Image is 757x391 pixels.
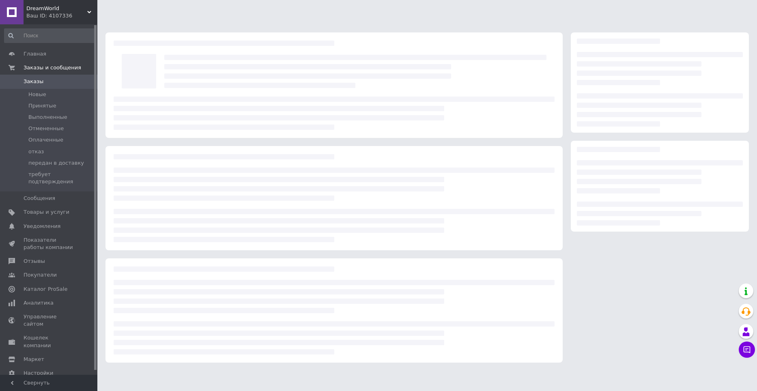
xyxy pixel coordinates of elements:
span: Оплаченные [28,136,63,144]
span: отказ [28,148,44,155]
input: Поиск [4,28,96,43]
span: Покупатели [24,271,57,279]
span: требует подтверждения [28,171,95,185]
span: Управление сайтом [24,313,75,328]
span: передан в доставку [28,159,84,167]
span: Заказы и сообщения [24,64,81,71]
span: Отмененные [28,125,64,132]
span: Товары и услуги [24,208,69,216]
span: Главная [24,50,46,58]
span: Заказы [24,78,43,85]
button: Чат с покупателем [739,342,755,358]
span: Показатели работы компании [24,236,75,251]
span: DreamWorld [26,5,87,12]
span: Выполненные [28,114,67,121]
span: Уведомления [24,223,60,230]
span: Аналитика [24,299,54,307]
span: Каталог ProSale [24,286,67,293]
span: Настройки [24,370,53,377]
span: Сообщения [24,195,55,202]
span: Принятые [28,102,56,110]
div: Ваш ID: 4107336 [26,12,97,19]
span: Маркет [24,356,44,363]
span: Новые [28,91,46,98]
span: Кошелек компании [24,334,75,349]
span: Отзывы [24,258,45,265]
